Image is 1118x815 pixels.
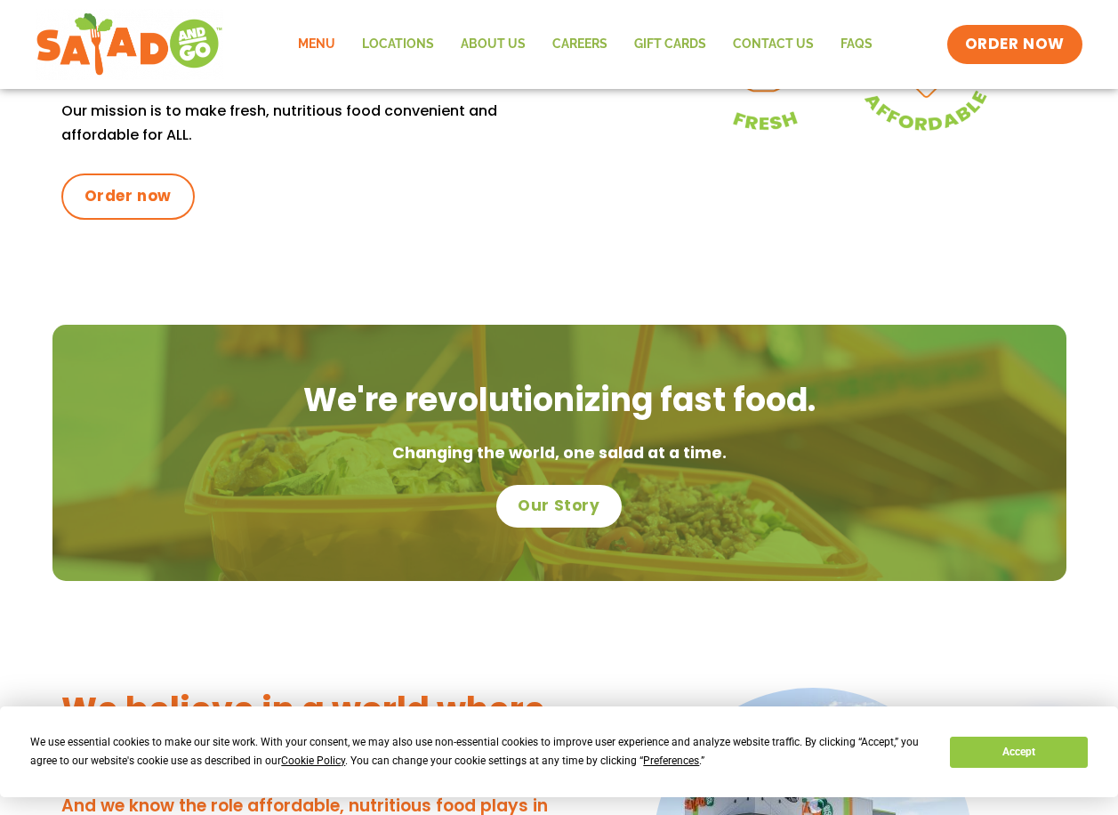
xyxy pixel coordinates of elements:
a: FAQs [827,24,886,65]
a: Locations [349,24,447,65]
button: Accept [950,737,1087,768]
a: ORDER NOW [947,25,1082,64]
p: Changing the world, one salad at a time. [70,440,1049,467]
div: We use essential cookies to make our site work. With your consent, we may also use non-essential ... [30,733,929,771]
span: Order now [84,186,172,207]
img: new-SAG-logo-768×292 [36,9,223,80]
a: GIFT CARDS [621,24,720,65]
p: Our mission is to make fresh, nutritious food convenient and affordable for ALL. [61,99,559,147]
a: Order now [61,173,195,220]
span: Preferences [643,754,699,767]
span: Our Story [518,496,599,517]
span: ORDER NOW [965,34,1065,55]
nav: Menu [285,24,886,65]
h3: We believe in a world where everyone thrives. [61,688,551,776]
a: Contact Us [720,24,827,65]
a: Menu [285,24,349,65]
a: Careers [539,24,621,65]
a: About Us [447,24,539,65]
span: Cookie Policy [281,754,345,767]
h2: We're revolutionizing fast food. [70,378,1049,423]
a: Our Story [496,485,621,528]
